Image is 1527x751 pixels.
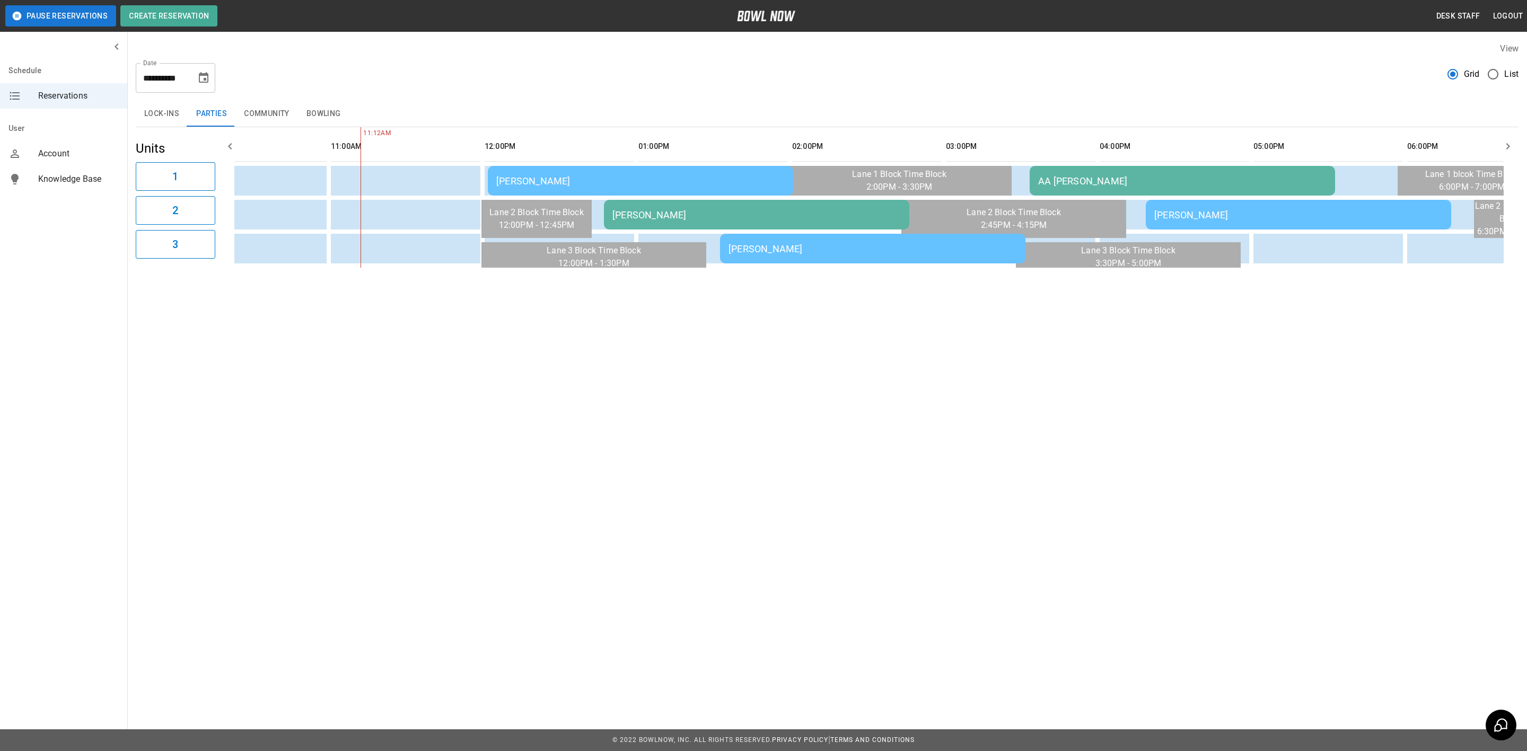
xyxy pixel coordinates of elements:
[496,175,785,187] div: [PERSON_NAME]
[136,196,215,225] button: 2
[1432,6,1485,26] button: Desk Staff
[177,131,327,162] th: 10:00AM
[331,131,480,162] th: 11:00AM
[136,162,215,191] button: 1
[485,131,634,162] th: 12:00PM
[38,90,119,102] span: Reservations
[1038,175,1327,187] div: AA [PERSON_NAME]
[361,128,363,139] span: 11:12AM
[188,101,235,127] button: Parties
[1464,68,1480,81] span: Grid
[120,5,217,26] button: Create Reservation
[172,168,178,185] h6: 1
[830,736,915,744] a: Terms and Conditions
[729,243,1017,254] div: [PERSON_NAME]
[172,236,178,253] h6: 3
[1489,6,1527,26] button: Logout
[136,101,1519,127] div: inventory tabs
[1154,209,1443,220] div: [PERSON_NAME]
[298,101,349,127] button: Bowling
[136,140,215,157] h5: Units
[172,202,178,219] h6: 2
[193,67,214,89] button: Choose date, selected date is Oct 4, 2025
[38,173,119,185] span: Knowledge Base
[772,736,828,744] a: Privacy Policy
[612,209,901,220] div: [PERSON_NAME]
[235,101,298,127] button: Community
[38,147,119,160] span: Account
[1500,43,1519,54] label: View
[5,5,116,26] button: Pause Reservations
[136,101,188,127] button: Lock-ins
[136,230,215,259] button: 3
[1504,68,1519,81] span: List
[737,11,795,21] img: logo
[612,736,772,744] span: © 2022 BowlNow, Inc. All Rights Reserved.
